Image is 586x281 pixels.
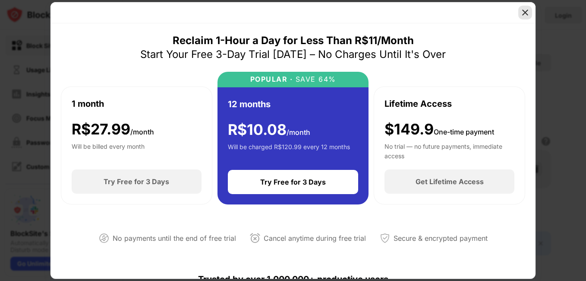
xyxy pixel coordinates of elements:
[113,232,236,245] div: No payments until the end of free trial
[264,232,366,245] div: Cancel anytime during free trial
[99,233,109,243] img: not-paying
[434,128,494,136] span: One-time payment
[140,48,446,61] div: Start Your Free 3-Day Trial [DATE] – No Charges Until It's Over
[384,142,514,159] div: No trial — no future payments, immediate access
[384,121,494,138] div: $149.9
[72,121,154,138] div: R$ 27.99
[72,97,104,110] div: 1 month
[173,34,414,48] div: Reclaim 1-Hour a Day for Less Than R$11/Month
[260,178,326,186] div: Try Free for 3 Days
[380,233,390,243] img: secured-payment
[72,142,145,159] div: Will be billed every month
[394,232,488,245] div: Secure & encrypted payment
[287,128,310,137] span: /month
[250,233,260,243] img: cancel-anytime
[250,75,293,83] div: POPULAR ·
[228,98,271,111] div: 12 months
[228,142,350,160] div: Will be charged R$120.99 every 12 months
[130,128,154,136] span: /month
[384,97,452,110] div: Lifetime Access
[104,177,169,186] div: Try Free for 3 Days
[416,177,484,186] div: Get Lifetime Access
[293,75,336,83] div: SAVE 64%
[228,121,310,139] div: R$ 10.08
